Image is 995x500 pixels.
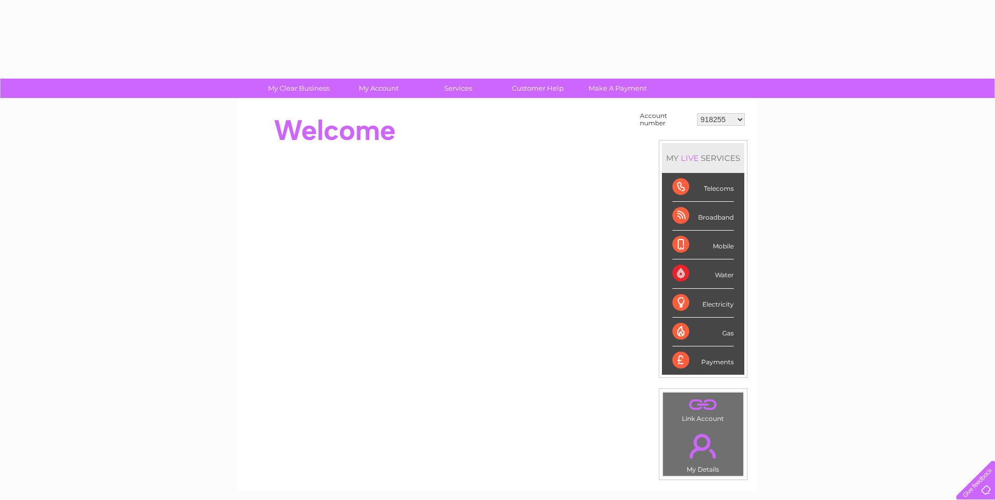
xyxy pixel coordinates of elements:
div: Gas [672,318,734,346]
div: MY SERVICES [662,143,744,173]
div: Electricity [672,289,734,318]
a: . [666,395,741,414]
a: . [666,428,741,464]
a: My Account [335,79,422,98]
a: My Clear Business [255,79,342,98]
div: LIVE [679,153,701,163]
div: Telecoms [672,173,734,202]
a: Make A Payment [574,79,661,98]
a: Customer Help [495,79,581,98]
td: Account number [637,110,694,129]
td: Link Account [662,392,744,425]
div: Broadband [672,202,734,231]
td: My Details [662,425,744,476]
a: Services [415,79,501,98]
div: Mobile [672,231,734,259]
div: Water [672,259,734,288]
div: Payments [672,346,734,375]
